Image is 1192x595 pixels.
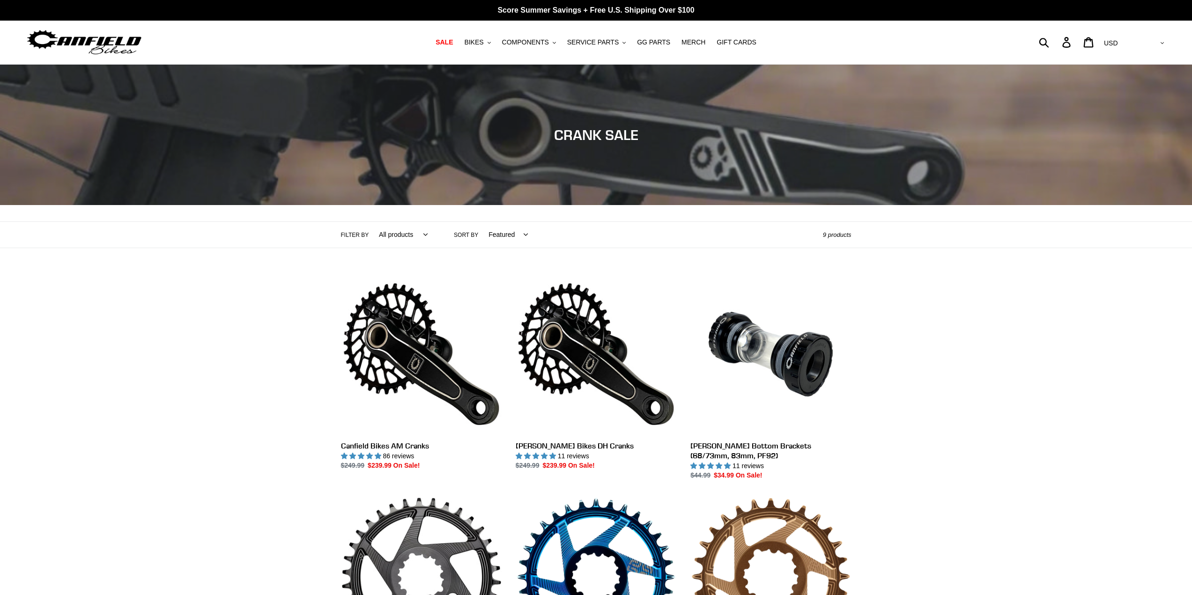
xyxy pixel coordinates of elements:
[637,38,670,46] span: GG PARTS
[563,36,630,49] button: SERVICE PARTS
[681,38,705,46] span: MERCH
[677,36,710,49] a: MERCH
[554,126,638,143] span: CRANK SALE
[341,231,369,239] label: Filter by
[717,38,756,46] span: GIFT CARDS
[431,36,458,49] a: SALE
[712,36,761,49] a: GIFT CARDS
[497,36,561,49] button: COMPONENTS
[1044,32,1068,52] input: Search
[26,28,143,57] img: Canfield Bikes
[454,231,478,239] label: Sort by
[459,36,495,49] button: BIKES
[632,36,675,49] a: GG PARTS
[823,231,851,238] span: 9 products
[464,38,483,46] span: BIKES
[436,38,453,46] span: SALE
[502,38,549,46] span: COMPONENTS
[567,38,619,46] span: SERVICE PARTS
